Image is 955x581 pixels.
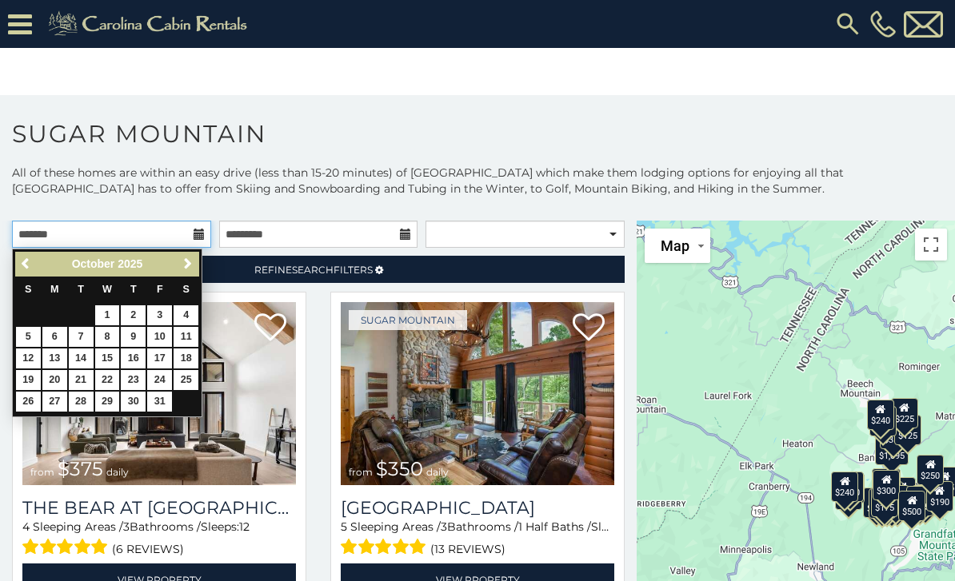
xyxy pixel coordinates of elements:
span: 3 [441,519,447,534]
span: Next [182,257,194,270]
a: 22 [95,370,120,390]
div: $1,095 [875,435,909,465]
div: $175 [871,487,898,517]
span: 3 [123,519,130,534]
a: 4 [174,305,198,325]
span: October [72,257,115,270]
span: $375 [58,457,103,480]
span: 12 [239,519,250,534]
img: search-regular.svg [833,10,862,38]
a: 6 [42,327,67,347]
div: $190 [926,480,953,511]
span: daily [426,466,449,478]
span: Thursday [130,284,137,295]
a: Add to favorites [254,312,286,345]
span: Tuesday [78,284,84,295]
a: Sugar Mountain [349,310,467,330]
div: $125 [894,415,921,445]
a: 21 [69,370,94,390]
a: 5 [16,327,41,347]
button: Change map style [645,229,710,263]
span: 1 Half Baths / [518,519,591,534]
a: 7 [69,327,94,347]
h3: The Bear At Sugar Mountain [22,497,296,519]
div: $240 [831,471,858,501]
a: 24 [147,370,172,390]
a: 12 [16,348,41,368]
a: 27 [42,392,67,412]
a: [PHONE_NUMBER] [866,10,900,38]
a: The Bear At [GEOGRAPHIC_DATA] [22,497,296,519]
a: 14 [69,348,94,368]
div: Sleeping Areas / Bathrooms / Sleeps: [341,519,614,559]
a: 8 [95,327,120,347]
button: Toggle fullscreen view [915,229,947,261]
a: 11 [174,327,198,347]
div: $300 [873,469,900,499]
a: Next [178,254,198,274]
a: 1 [95,305,120,325]
a: Previous [17,254,37,274]
a: [GEOGRAPHIC_DATA] [341,497,614,519]
span: 5 [341,519,347,534]
span: Search [292,264,334,276]
div: $170 [869,405,897,436]
div: $195 [906,486,933,516]
a: 26 [16,392,41,412]
img: Grouse Moor Lodge [341,302,614,485]
a: 3 [147,305,172,325]
div: $355 [835,479,862,509]
a: 19 [16,370,41,390]
span: Sunday [25,284,31,295]
div: $190 [872,468,899,499]
a: Grouse Moor Lodge from $350 daily [341,302,614,485]
span: 2025 [118,257,142,270]
a: 16 [121,348,146,368]
div: $240 [867,400,894,430]
div: $155 [869,487,896,518]
a: 25 [174,370,198,390]
a: RefineSearchFilters [12,256,625,283]
a: 20 [42,370,67,390]
span: from [349,466,373,478]
span: Monday [50,284,59,295]
span: daily [106,466,129,478]
div: $350 [880,418,907,448]
div: $250 [917,454,944,484]
a: 28 [69,392,94,412]
span: Previous [20,257,33,270]
span: $350 [376,457,423,480]
span: Refine Filters [254,264,373,276]
span: Wednesday [102,284,112,295]
span: (6 reviews) [112,539,184,559]
span: from [30,466,54,478]
a: 15 [95,348,120,368]
a: 31 [147,392,172,412]
a: 30 [121,392,146,412]
div: Sleeping Areas / Bathrooms / Sleeps: [22,519,296,559]
a: 10 [147,327,172,347]
a: 18 [174,348,198,368]
span: Saturday [183,284,190,295]
span: (13 reviews) [430,539,505,559]
div: $200 [889,477,916,507]
span: 4 [22,519,30,534]
span: Friday [157,284,163,295]
a: 9 [121,327,146,347]
a: 13 [42,348,67,368]
a: 29 [95,392,120,412]
h3: Grouse Moor Lodge [341,497,614,519]
a: 23 [121,370,146,390]
span: Map [661,237,689,254]
a: 17 [147,348,172,368]
div: $500 [898,491,925,521]
a: 2 [121,305,146,325]
div: $350 [878,488,905,519]
div: $225 [891,398,918,428]
a: Add to favorites [573,312,605,345]
img: Khaki-logo.png [40,8,261,40]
